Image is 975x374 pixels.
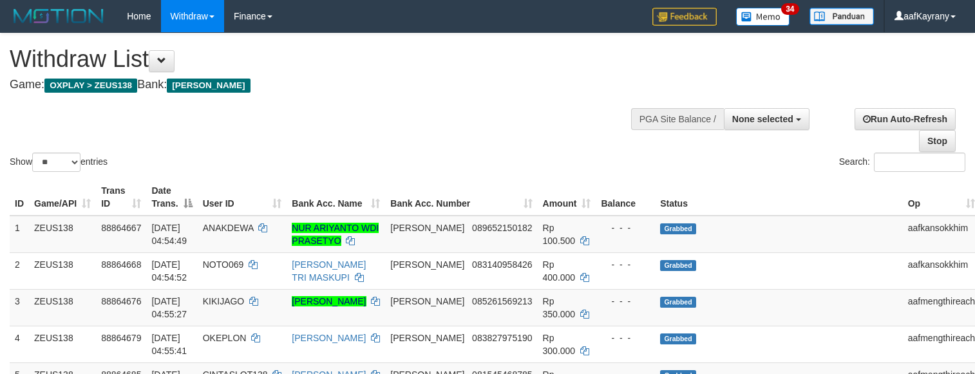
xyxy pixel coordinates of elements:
th: User ID: activate to sort column ascending [198,179,287,216]
img: panduan.png [809,8,874,25]
span: [PERSON_NAME] [390,296,464,306]
td: ZEUS138 [29,216,96,253]
td: ZEUS138 [29,289,96,326]
td: 3 [10,289,29,326]
span: Rp 400.000 [543,259,576,283]
input: Search: [874,153,965,172]
th: Bank Acc. Number: activate to sort column ascending [385,179,537,216]
h4: Game: Bank: [10,79,637,91]
span: [PERSON_NAME] [167,79,250,93]
span: Grabbed [660,223,696,234]
div: - - - [601,295,650,308]
span: Grabbed [660,260,696,271]
th: Game/API: activate to sort column ascending [29,179,96,216]
img: MOTION_logo.png [10,6,108,26]
img: Feedback.jpg [652,8,717,26]
a: Stop [919,130,956,152]
span: Rp 100.500 [543,223,576,246]
span: [DATE] 04:54:49 [151,223,187,246]
span: None selected [732,114,793,124]
span: Grabbed [660,333,696,344]
a: [PERSON_NAME] [292,296,366,306]
th: Status [655,179,903,216]
span: [PERSON_NAME] [390,259,464,270]
th: Amount: activate to sort column ascending [538,179,596,216]
span: Copy 085261569213 to clipboard [472,296,532,306]
h1: Withdraw List [10,46,637,72]
div: - - - [601,221,650,234]
div: - - - [601,258,650,271]
td: ZEUS138 [29,252,96,289]
th: Balance [596,179,655,216]
span: Copy 083827975190 to clipboard [472,333,532,343]
a: [PERSON_NAME] [292,333,366,343]
span: ANAKDEWA [203,223,254,233]
th: Trans ID: activate to sort column ascending [96,179,146,216]
span: Rp 300.000 [543,333,576,356]
span: OXPLAY > ZEUS138 [44,79,137,93]
th: Date Trans.: activate to sort column descending [146,179,197,216]
td: 4 [10,326,29,362]
span: [DATE] 04:54:52 [151,259,187,283]
span: 34 [781,3,799,15]
span: [DATE] 04:55:41 [151,333,187,356]
span: [PERSON_NAME] [390,333,464,343]
span: 88864667 [101,223,141,233]
span: Grabbed [660,297,696,308]
th: ID [10,179,29,216]
span: 88864676 [101,296,141,306]
a: NUR ARIYANTO WDI PRASETYO [292,223,379,246]
span: Copy 089652150182 to clipboard [472,223,532,233]
a: Run Auto-Refresh [855,108,956,130]
img: Button%20Memo.svg [736,8,790,26]
span: [PERSON_NAME] [390,223,464,233]
span: Rp 350.000 [543,296,576,319]
span: 88864679 [101,333,141,343]
button: None selected [724,108,809,130]
span: NOTO069 [203,259,244,270]
td: ZEUS138 [29,326,96,362]
label: Show entries [10,153,108,172]
th: Bank Acc. Name: activate to sort column ascending [287,179,385,216]
span: Copy 083140958426 to clipboard [472,259,532,270]
label: Search: [839,153,965,172]
td: 2 [10,252,29,289]
a: [PERSON_NAME] TRI MASKUPI [292,259,366,283]
div: - - - [601,332,650,344]
select: Showentries [32,153,80,172]
td: 1 [10,216,29,253]
span: KIKIJAGO [203,296,245,306]
span: 88864668 [101,259,141,270]
span: [DATE] 04:55:27 [151,296,187,319]
div: PGA Site Balance / [631,108,724,130]
span: OKEPLON [203,333,247,343]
